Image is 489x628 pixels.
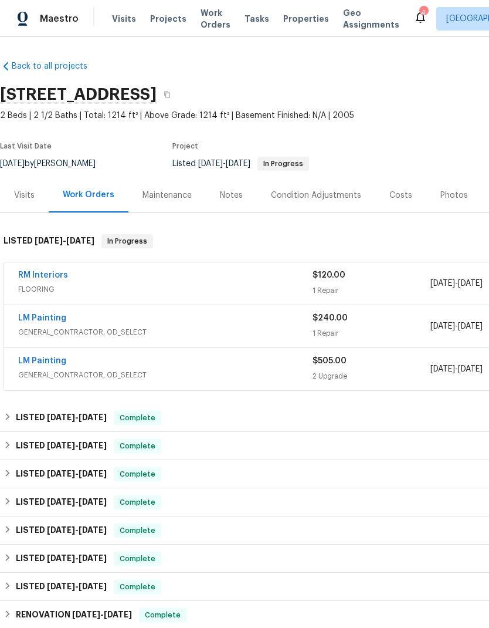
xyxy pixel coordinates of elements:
[40,13,79,25] span: Maestro
[198,160,250,168] span: -
[430,322,455,330] span: [DATE]
[313,271,345,279] span: $120.00
[115,553,160,565] span: Complete
[35,237,94,245] span: -
[440,190,468,201] div: Photos
[79,413,107,421] span: [DATE]
[72,610,100,619] span: [DATE]
[430,365,455,373] span: [DATE]
[140,609,185,621] span: Complete
[283,13,329,25] span: Properties
[16,495,107,509] h6: LISTED
[172,160,309,168] span: Listed
[16,467,107,481] h6: LISTED
[16,608,132,622] h6: RENOVATION
[115,525,160,536] span: Complete
[115,412,160,424] span: Complete
[16,411,107,425] h6: LISTED
[343,7,399,31] span: Geo Assignments
[115,440,160,452] span: Complete
[18,369,313,381] span: GENERAL_CONTRACTOR, OD_SELECT
[63,189,114,201] div: Work Orders
[47,526,75,534] span: [DATE]
[14,190,35,201] div: Visits
[79,498,107,506] span: [DATE]
[271,190,361,201] div: Condition Adjustments
[115,468,160,480] span: Complete
[18,314,66,322] a: LM Painting
[47,526,107,534] span: -
[115,497,160,508] span: Complete
[198,160,223,168] span: [DATE]
[79,582,107,590] span: [DATE]
[79,470,107,478] span: [DATE]
[220,190,243,201] div: Notes
[458,365,483,373] span: [DATE]
[16,552,107,566] h6: LISTED
[72,610,132,619] span: -
[150,13,186,25] span: Projects
[157,84,178,105] button: Copy Address
[4,234,94,248] h6: LISTED
[47,582,75,590] span: [DATE]
[313,314,348,322] span: $240.00
[142,190,192,201] div: Maintenance
[430,363,483,375] span: -
[79,441,107,450] span: [DATE]
[18,357,66,365] a: LM Painting
[458,279,483,288] span: [DATE]
[112,13,136,25] span: Visits
[172,143,198,150] span: Project
[115,581,160,593] span: Complete
[18,283,313,295] span: FLOORING
[430,278,483,289] span: -
[47,441,107,450] span: -
[47,554,75,562] span: [DATE]
[35,237,63,245] span: [DATE]
[313,327,430,339] div: 1 Repair
[79,526,107,534] span: [DATE]
[47,441,75,450] span: [DATE]
[47,470,107,478] span: -
[47,413,107,421] span: -
[47,554,107,562] span: -
[430,279,455,288] span: [DATE]
[18,326,313,338] span: GENERAL_CONTRACTOR, OD_SELECT
[79,554,107,562] span: [DATE]
[226,160,250,168] span: [DATE]
[47,498,75,506] span: [DATE]
[259,160,308,167] span: In Progress
[313,370,430,382] div: 2 Upgrade
[244,15,269,23] span: Tasks
[16,439,107,453] h6: LISTED
[16,524,107,538] h6: LISTED
[458,322,483,330] span: [DATE]
[313,357,347,365] span: $505.00
[201,7,230,31] span: Work Orders
[47,582,107,590] span: -
[47,470,75,478] span: [DATE]
[389,190,412,201] div: Costs
[47,498,107,506] span: -
[104,610,132,619] span: [DATE]
[16,580,107,594] h6: LISTED
[18,271,68,279] a: RM Interiors
[47,413,75,421] span: [DATE]
[103,235,152,247] span: In Progress
[313,285,430,296] div: 1 Repair
[419,7,427,19] div: 4
[430,320,483,332] span: -
[66,237,94,245] span: [DATE]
